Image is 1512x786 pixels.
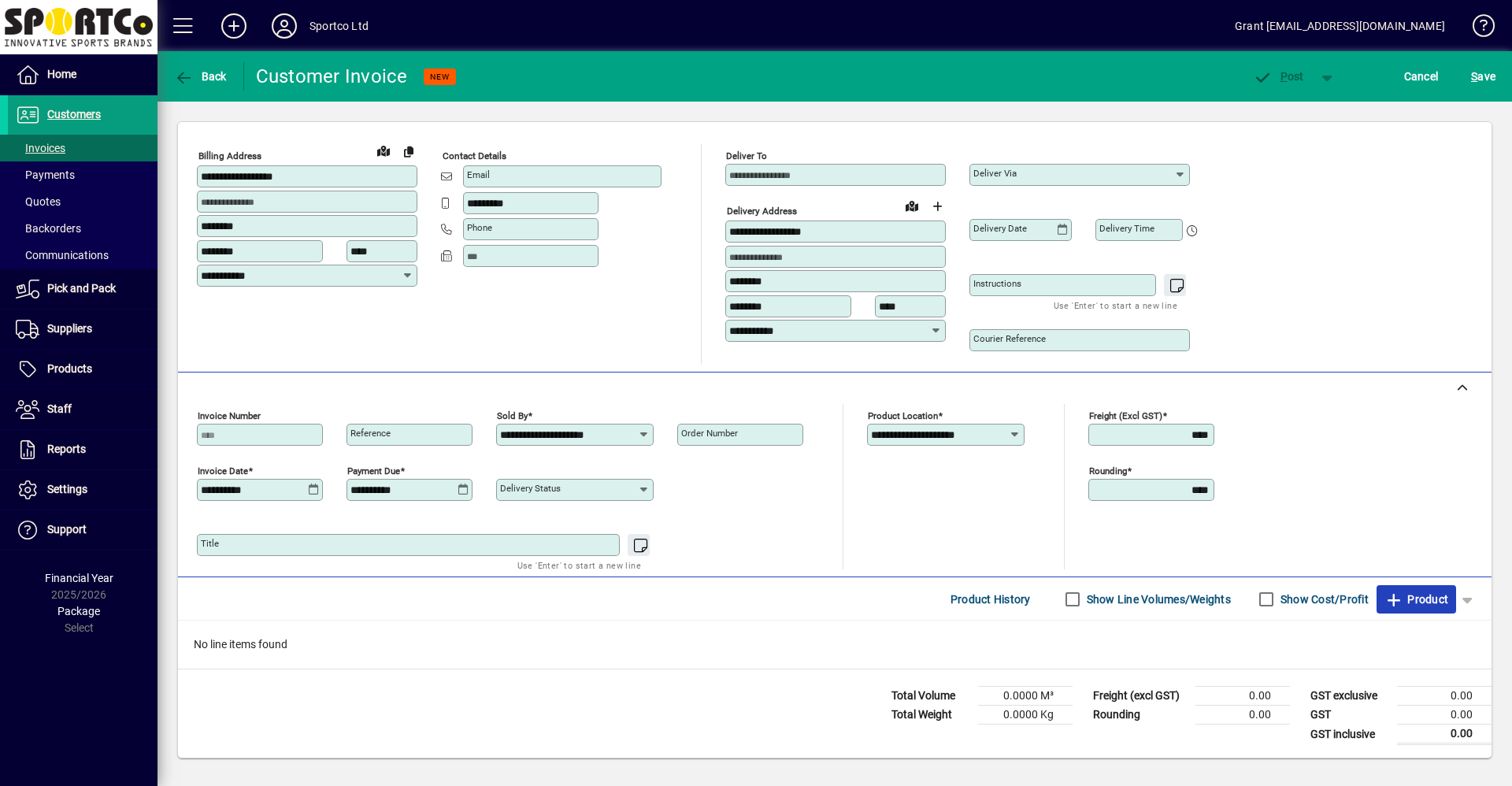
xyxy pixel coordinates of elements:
span: Staff [47,402,72,415]
button: Profile [259,12,309,40]
td: 0.0000 M³ [978,687,1073,706]
span: Product History [951,587,1031,612]
span: Backorders [16,222,81,235]
a: Reports [8,430,157,469]
mat-label: Courier Reference [973,333,1046,344]
span: Cancel [1404,64,1439,89]
td: 0.00 [1397,706,1492,725]
span: Support [47,523,87,536]
a: Products [8,350,157,389]
span: ave [1471,64,1495,89]
td: 0.00 [1195,687,1290,706]
span: Product [1384,587,1448,612]
span: Customers [47,108,101,120]
a: Support [8,510,157,550]
span: Home [47,68,76,80]
a: Backorders [8,215,157,242]
td: Total Weight [884,706,978,725]
td: GST inclusive [1303,725,1397,744]
span: Products [47,362,92,375]
label: Show Cost/Profit [1277,591,1369,607]
button: Post [1245,62,1312,91]
span: Communications [16,249,109,261]
span: ost [1253,70,1304,83]
mat-label: Rounding [1089,465,1127,476]
button: Product History [944,585,1037,614]
mat-label: Invoice date [198,465,248,476]
mat-label: Payment due [347,465,400,476]
mat-label: Freight (excl GST) [1089,410,1162,421]
td: Freight (excl GST) [1085,687,1195,706]
mat-label: Title [201,538,219,549]
a: Pick and Pack [8,269,157,309]
span: NEW [430,72,450,82]
td: 0.0000 Kg [978,706,1073,725]
span: Suppliers [47,322,92,335]
td: 0.00 [1397,725,1492,744]
mat-label: Delivery date [973,223,1027,234]
span: Reports [47,443,86,455]
button: Choose address [925,194,950,219]
a: Communications [8,242,157,269]
a: Settings [8,470,157,510]
mat-hint: Use 'Enter' to start a new line [517,556,641,574]
button: Add [209,12,259,40]
td: GST [1303,706,1397,725]
a: Payments [8,161,157,188]
a: Knowledge Base [1461,3,1492,54]
a: Home [8,55,157,95]
button: Product [1377,585,1456,614]
a: Suppliers [8,310,157,349]
mat-label: Email [467,169,490,180]
mat-label: Product location [868,410,938,421]
mat-label: Order number [681,428,738,439]
span: Settings [47,483,87,495]
span: Package [57,605,100,617]
td: Rounding [1085,706,1195,725]
mat-hint: Use 'Enter' to start a new line [1054,296,1177,314]
mat-label: Phone [467,222,492,233]
a: Invoices [8,135,157,161]
button: Back [170,62,231,91]
button: Copy to Delivery address [396,139,421,164]
button: Cancel [1400,62,1443,91]
mat-label: Delivery status [500,483,561,494]
a: View on map [371,138,396,163]
span: Pick and Pack [47,282,116,295]
a: Staff [8,390,157,429]
span: P [1280,70,1288,83]
span: Financial Year [45,572,113,584]
button: Save [1467,62,1499,91]
a: Quotes [8,188,157,215]
mat-label: Sold by [497,410,528,421]
div: Grant [EMAIL_ADDRESS][DOMAIN_NAME] [1235,13,1445,39]
mat-label: Reference [350,428,391,439]
mat-label: Delivery time [1099,223,1154,234]
span: S [1471,70,1477,83]
a: View on map [899,193,925,218]
td: GST exclusive [1303,687,1397,706]
td: 0.00 [1195,706,1290,725]
label: Show Line Volumes/Weights [1084,591,1231,607]
mat-label: Deliver via [973,168,1017,179]
span: Invoices [16,142,65,154]
span: Quotes [16,195,61,208]
mat-label: Instructions [973,278,1021,289]
mat-label: Invoice number [198,410,261,421]
div: Customer Invoice [256,64,408,89]
div: No line items found [178,621,1492,669]
span: Back [174,70,227,83]
app-page-header-button: Back [157,62,244,91]
span: Payments [16,169,75,181]
div: Sportco Ltd [309,13,369,39]
td: 0.00 [1397,687,1492,706]
mat-label: Deliver To [726,150,767,161]
td: Total Volume [884,687,978,706]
